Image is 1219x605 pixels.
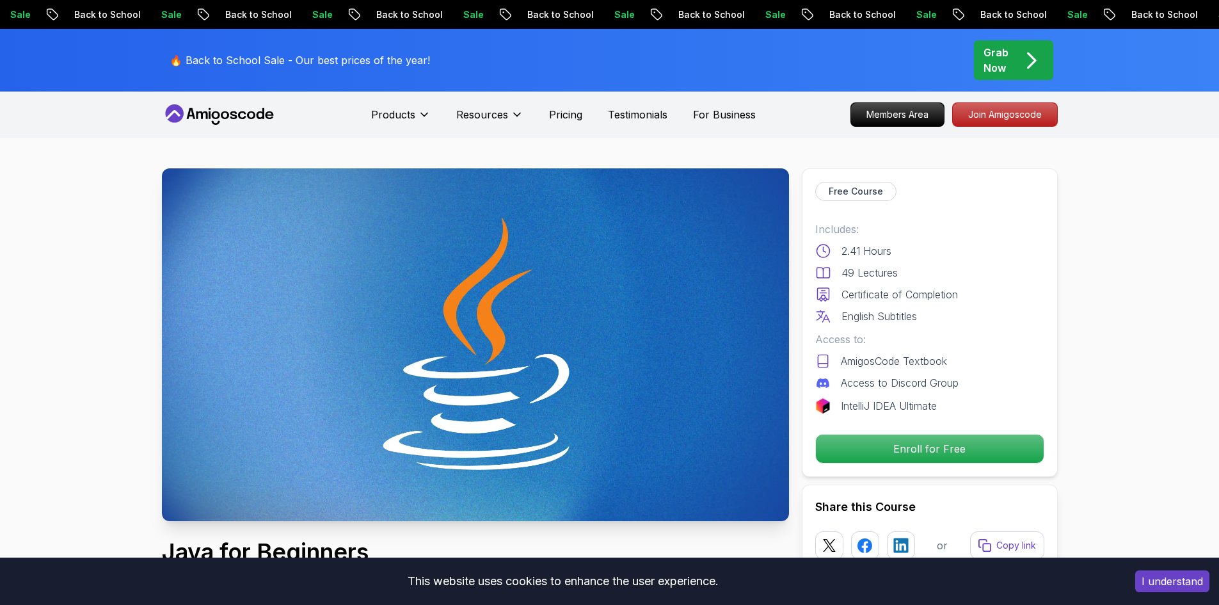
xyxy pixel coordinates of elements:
div: This website uses cookies to enhance the user experience. [10,567,1116,595]
p: Sale [150,8,191,21]
button: Accept cookies [1135,570,1209,592]
p: Sale [452,8,493,21]
p: IntelliJ IDEA Ultimate [841,398,937,414]
p: Resources [456,107,508,122]
a: Join Amigoscode [952,102,1058,127]
p: Back to School [214,8,301,21]
p: Enroll for Free [816,435,1044,463]
button: Products [371,107,431,133]
p: AmigosCode Textbook [841,353,947,369]
p: Access to Discord Group [841,375,959,391]
p: Back to School [818,8,905,21]
p: Sale [1056,8,1097,21]
p: Members Area [851,103,944,126]
p: or [937,538,948,553]
a: Pricing [549,107,582,122]
p: Back to School [63,8,150,21]
p: English Subtitles [841,309,917,324]
p: Copy link [996,539,1036,552]
p: Sale [301,8,342,21]
p: 2.41 Hours [841,243,891,259]
p: 49 Lectures [841,265,898,280]
a: Testimonials [608,107,667,122]
p: Back to School [516,8,603,21]
button: Resources [456,107,523,133]
img: java-for-beginners_thumbnail [162,168,789,521]
p: Sale [754,8,795,21]
p: Back to School [365,8,452,21]
a: For Business [693,107,756,122]
a: Members Area [850,102,944,127]
p: Back to School [969,8,1056,21]
p: Free Course [829,185,883,198]
p: Grab Now [984,45,1008,76]
p: Sale [905,8,946,21]
h2: Share this Course [815,498,1044,516]
button: Enroll for Free [815,434,1044,464]
p: Access to: [815,332,1044,347]
button: Copy link [970,531,1044,560]
p: Includes: [815,222,1044,237]
p: Join Amigoscode [953,103,1057,126]
p: Certificate of Completion [841,287,958,302]
p: Products [371,107,415,122]
h1: Java for Beginners [162,539,587,565]
p: Back to School [1120,8,1207,21]
img: jetbrains logo [815,398,831,414]
p: Sale [603,8,644,21]
p: Back to School [667,8,754,21]
p: 🔥 Back to School Sale - Our best prices of the year! [170,52,430,68]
